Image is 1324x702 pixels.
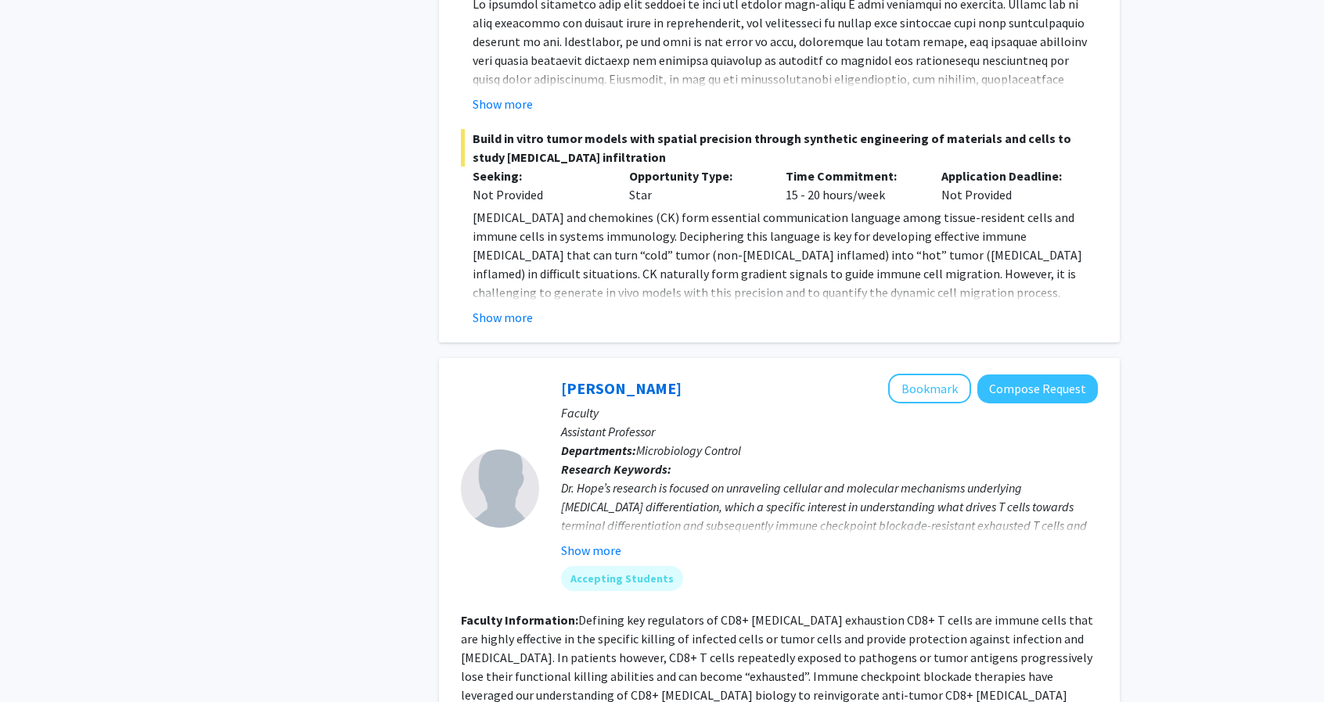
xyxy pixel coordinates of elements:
[473,185,606,204] div: Not Provided
[629,167,762,185] p: Opportunity Type:
[12,632,67,690] iframe: Chat
[786,167,919,185] p: Time Commitment:
[561,422,1098,441] p: Assistant Professor
[461,129,1098,167] span: Build in vitro tumor models with spatial precision through synthetic engineering of materials and...
[774,167,930,204] div: 15 - 20 hours/week
[561,478,1098,591] div: Dr. Hope’s research is focused on unraveling cellular and molecular mechanisms underlying [MEDICA...
[461,612,578,628] b: Faculty Information:
[888,374,971,403] button: Add Jenna Hope to Bookmarks
[473,95,533,113] button: Show more
[617,167,774,204] div: Star
[561,461,671,477] b: Research Keywords:
[941,167,1074,185] p: Application Deadline:
[561,403,1098,422] p: Faculty
[473,308,533,327] button: Show more
[561,566,683,591] mat-chip: Accepting Students
[930,167,1086,204] div: Not Provided
[473,167,606,185] p: Seeking:
[977,374,1098,403] button: Compose Request to Jenna Hope
[636,442,741,458] span: Microbiology Control
[473,210,1089,394] span: [MEDICAL_DATA] and chemokines (CK) form essential communication language among tissue-resident ce...
[561,442,636,458] b: Departments:
[561,541,621,560] button: Show more
[561,378,682,398] a: [PERSON_NAME]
